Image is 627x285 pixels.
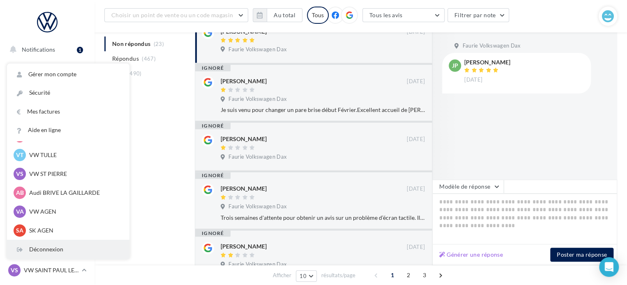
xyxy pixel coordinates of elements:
div: [PERSON_NAME] [221,77,267,85]
a: Campagnes DataOnDemand [5,232,90,256]
div: [PERSON_NAME] [221,135,267,143]
p: VW AGEN [29,207,120,216]
a: Visibilité en ligne [5,103,90,120]
p: VW SAINT PAUL LES DAX [24,266,78,274]
div: ignoré [195,65,231,71]
a: Mes factures [7,103,129,121]
p: VW ST PIERRE [29,170,120,178]
button: Choisir un point de vente ou un code magasin [104,8,248,22]
a: PLV et print personnalisable [5,205,90,229]
span: 3 [418,269,431,282]
button: Modèle de réponse [432,180,504,194]
a: Boîte de réception [5,82,90,99]
a: Calendrier [5,185,90,202]
button: Poster ma réponse [550,248,613,262]
span: VS [11,266,18,274]
div: [PERSON_NAME] [221,185,267,193]
span: VT [16,151,23,159]
a: Aide en ligne [7,121,129,139]
a: Sécurité [7,84,129,102]
a: Contacts [5,144,90,161]
a: VS VW SAINT PAUL LES DAX [7,262,88,278]
a: Campagnes [5,123,90,141]
a: Gérer mon compte [7,65,129,84]
span: [DATE] [407,185,425,193]
span: résultats/page [321,271,355,279]
span: Notifications [22,46,55,53]
span: Choisir un point de vente ou un code magasin [111,11,233,18]
a: Opérations [5,62,90,79]
span: Faurie Volkswagen Dax [462,42,521,50]
div: Open Intercom Messenger [599,257,619,277]
span: (490) [128,70,142,77]
button: Notifications 1 [5,41,86,58]
span: AB [16,189,24,197]
span: Faurie Volkswagen Dax [228,261,287,268]
button: Au total [253,8,302,22]
span: VS [16,170,23,178]
span: 1 [386,269,399,282]
div: Trois semaines d'attente pour obtenir un avis sur un problème d’écran tactile. Il n'y a donc pas ... [221,214,425,222]
span: Faurie Volkswagen Dax [228,46,287,53]
div: Je suis venu pour changer un pare brise début Février.Excellent accueil de [PERSON_NAME] ; par co... [221,106,425,114]
span: Faurie Volkswagen Dax [228,153,287,161]
span: Répondus [112,55,139,63]
span: [DATE] [407,78,425,85]
span: [DATE] [407,136,425,143]
span: (467) [142,55,156,62]
a: Médiathèque [5,164,90,181]
span: SA [16,226,23,235]
button: Filtrer par note [447,8,509,22]
span: JP [452,62,458,70]
button: Au total [267,8,302,22]
span: 10 [300,273,307,279]
p: Audi BRIVE LA GAILLARDE [29,189,120,197]
p: SK AGEN [29,226,120,235]
div: [PERSON_NAME] [464,59,510,65]
div: [PERSON_NAME] [221,242,267,251]
div: ignoré [195,123,231,129]
div: Tous [307,7,329,24]
button: Générer une réponse [436,250,506,260]
div: ignoré [195,230,231,237]
span: Afficher [273,271,291,279]
div: Déconnexion [7,240,129,259]
span: 2 [402,269,415,282]
span: [DATE] [407,244,425,251]
p: VW TULLE [29,151,120,159]
span: Faurie Volkswagen Dax [228,96,287,103]
button: Tous les avis [362,8,445,22]
button: 10 [296,270,317,282]
span: Tous les avis [369,11,403,18]
div: ignoré [195,172,231,179]
span: Faurie Volkswagen Dax [228,203,287,210]
span: [DATE] [464,76,482,84]
span: VA [16,207,24,216]
div: 1 [77,47,83,53]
